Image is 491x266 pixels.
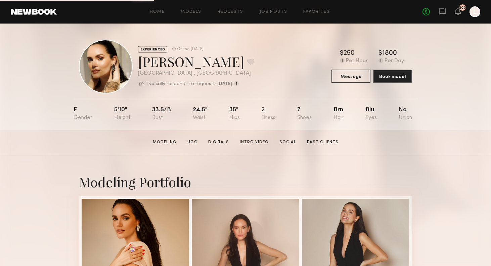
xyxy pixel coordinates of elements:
[304,139,341,145] a: Past Clients
[277,139,299,145] a: Social
[138,52,254,70] div: [PERSON_NAME]
[177,47,204,51] div: Online [DATE]
[217,82,232,86] b: [DATE]
[470,6,480,17] a: L
[229,107,240,121] div: 35"
[340,50,344,57] div: $
[150,139,179,145] a: Modeling
[459,6,466,10] div: 100
[146,82,216,86] p: Typically responds to requests
[237,139,271,145] a: Intro Video
[79,173,412,191] div: Modeling Portfolio
[260,10,287,14] a: Job Posts
[138,71,254,76] div: [GEOGRAPHIC_DATA] , [GEOGRAPHIC_DATA]
[218,10,243,14] a: Requests
[297,107,312,121] div: 7
[261,107,275,121] div: 2
[185,139,200,145] a: UGC
[193,107,208,121] div: 24.5"
[138,46,167,52] div: EXPERIENCED
[206,139,232,145] a: Digitals
[152,107,171,121] div: 33.5/b
[382,50,397,57] div: 1800
[346,58,368,64] div: Per Hour
[331,70,370,83] button: Message
[365,107,377,121] div: Blu
[74,107,92,121] div: F
[114,107,130,121] div: 5'10"
[181,10,201,14] a: Models
[333,107,344,121] div: Brn
[373,70,412,83] button: Book model
[303,10,330,14] a: Favorites
[378,50,382,57] div: $
[399,107,412,121] div: No
[344,50,355,57] div: 250
[385,58,404,64] div: Per Day
[150,10,165,14] a: Home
